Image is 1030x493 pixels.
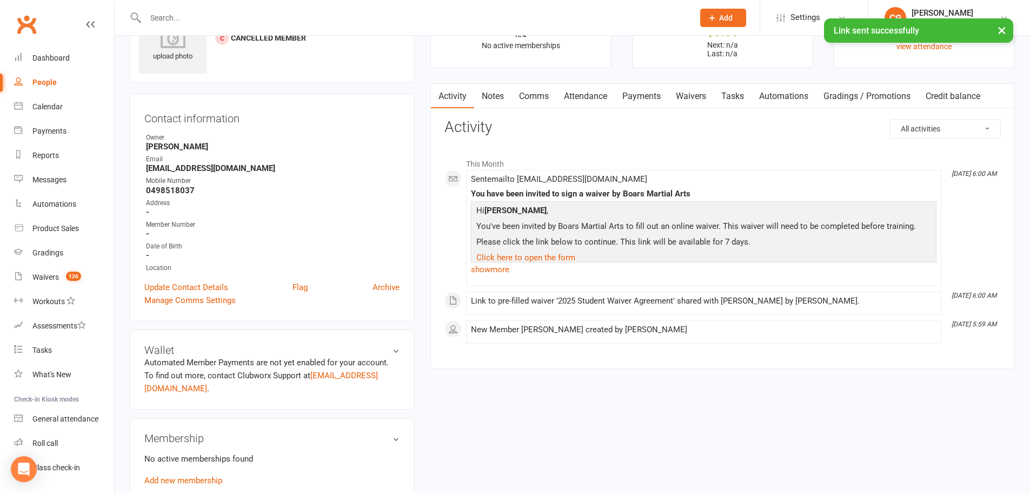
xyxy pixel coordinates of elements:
a: Assessments [14,314,114,338]
strong: [PERSON_NAME] [146,142,400,152]
i: [DATE] 6:00 AM [952,292,996,299]
div: Product Sales [32,224,79,233]
no-payment-system: Automated Member Payments are not yet enabled for your account. To find out more, contact Clubwor... [144,358,389,393]
strong: [PERSON_NAME] [484,206,547,215]
div: Link sent successfully [824,18,1013,43]
div: Roll call [32,439,58,448]
a: Tasks [14,338,114,363]
div: People [32,78,57,87]
div: General attendance [32,415,98,423]
a: show more [471,262,936,277]
div: Owner [146,133,400,143]
strong: - [146,207,400,217]
div: Waivers [32,273,59,281]
a: Tasks [714,84,752,109]
p: Hi , [474,204,934,220]
a: Automations [14,192,114,216]
div: Tasks [32,346,52,354]
p: No active memberships found [144,452,400,465]
a: Calendar [14,95,114,119]
div: What's New [32,370,71,379]
a: General attendance kiosk mode [14,407,114,431]
a: Reports [14,143,114,168]
p: You've been invited by Boars Martial Arts to fill out an online waiver. This waiver will need to ... [474,220,934,235]
a: Gradings [14,241,114,265]
div: Gradings [32,248,63,257]
a: What's New [14,363,114,387]
strong: [EMAIL_ADDRESS][DOMAIN_NAME] [146,163,400,173]
a: Archive [373,281,400,294]
a: Click here to open the form [476,253,575,262]
a: Credit balance [918,84,988,109]
strong: - [146,251,400,260]
div: Reports [32,151,59,160]
div: Mobile Number [146,176,400,186]
a: Messages [14,168,114,192]
div: Link to pre-filled waiver '2025 Student Waiver Agreement' shared with [PERSON_NAME] by [PERSON_NA... [471,297,936,306]
a: Add new membership [144,476,222,485]
input: Search... [142,10,686,25]
div: [PERSON_NAME] [912,8,973,18]
a: Payments [615,84,668,109]
a: view attendance [896,42,952,51]
li: This Month [444,153,1001,170]
a: Clubworx [13,11,40,38]
span: Settings [790,5,820,30]
p: Next: n/a Last: n/a [642,41,803,58]
div: Address [146,198,400,208]
div: Open Intercom Messenger [11,456,37,482]
a: Attendance [556,84,615,109]
strong: - [146,229,400,239]
span: 126 [66,272,81,281]
div: Email [146,154,400,165]
a: Flag [293,281,308,294]
strong: 0498518037 [146,186,400,195]
h3: Activity [444,119,1001,136]
h3: Wallet [144,344,400,356]
a: Waivers [668,84,714,109]
div: New Member [PERSON_NAME] created by [PERSON_NAME] [471,325,936,334]
div: Calendar [32,102,63,111]
div: Payments [32,127,67,135]
div: Workouts [32,297,65,306]
a: Update Contact Details [144,281,228,294]
h3: Contact information [144,108,400,124]
div: CG [885,7,906,29]
a: Activity [431,84,474,109]
div: Location [146,263,400,273]
a: Dashboard [14,46,114,70]
div: Dashboard [32,54,70,62]
a: Payments [14,119,114,143]
a: Gradings / Promotions [816,84,918,109]
button: × [992,18,1012,42]
a: Manage Comms Settings [144,294,236,307]
div: Member Number [146,220,400,230]
button: Add [700,9,746,27]
a: People [14,70,114,95]
a: Workouts [14,290,114,314]
a: Comms [511,84,556,109]
div: Date of Birth [146,241,400,252]
p: Please click the link below to continue. This link will be available for 7 days. [474,235,934,251]
div: Boars Martial Arts [912,18,973,28]
h3: Membership [144,432,400,444]
div: You have been invited to sign a waiver by Boars Martial Arts [471,189,936,199]
a: Automations [752,84,816,109]
a: Roll call [14,431,114,456]
a: Class kiosk mode [14,456,114,480]
i: [DATE] 5:59 AM [952,320,996,328]
div: Messages [32,175,67,184]
i: [DATE] 6:00 AM [952,170,996,178]
span: Sent email to [EMAIL_ADDRESS][DOMAIN_NAME] [471,174,647,184]
a: Product Sales [14,216,114,241]
div: Assessments [32,321,86,330]
a: Notes [474,84,511,109]
a: Waivers 126 [14,265,114,290]
span: Add [719,14,733,22]
div: Automations [32,200,76,208]
div: Class check-in [32,463,80,472]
